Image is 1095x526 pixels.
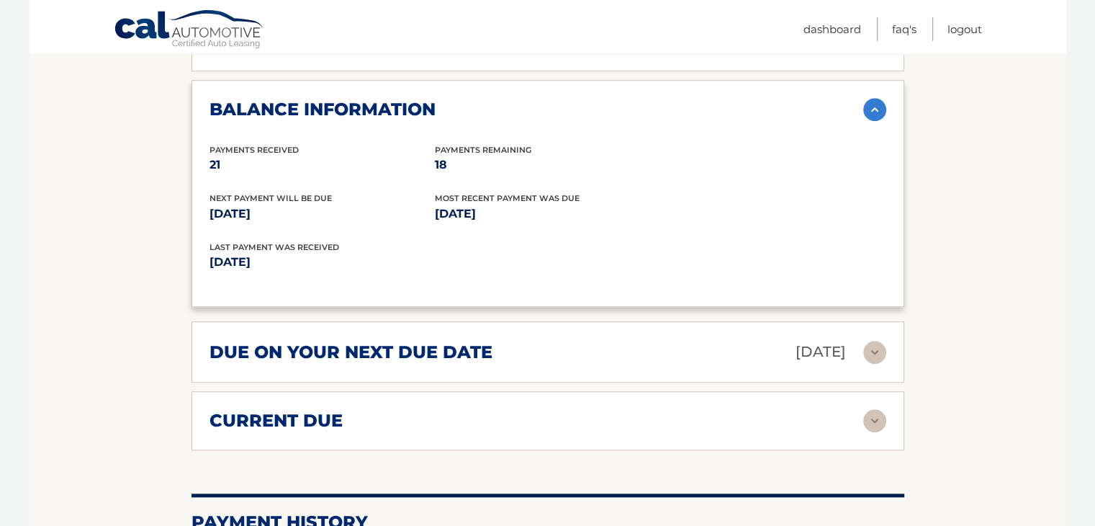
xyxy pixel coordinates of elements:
a: Cal Automotive [114,9,265,51]
img: accordion-rest.svg [863,409,886,432]
h2: balance information [209,99,436,120]
span: Payments Received [209,145,299,155]
img: accordion-active.svg [863,98,886,121]
a: Logout [947,17,982,41]
a: Dashboard [803,17,861,41]
span: Next Payment will be due [209,193,332,203]
p: [DATE] [209,252,548,272]
h2: current due [209,410,343,432]
img: accordion-rest.svg [863,341,886,364]
span: Most Recent Payment Was Due [435,193,580,203]
h2: due on your next due date [209,342,492,363]
p: [DATE] [796,339,846,365]
a: FAQ's [892,17,916,41]
p: 18 [435,155,660,175]
span: Last Payment was received [209,242,339,252]
p: [DATE] [435,204,660,224]
p: 21 [209,155,435,175]
span: Payments Remaining [435,145,531,155]
p: [DATE] [209,204,435,224]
